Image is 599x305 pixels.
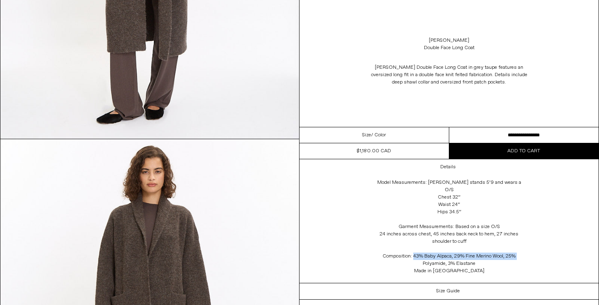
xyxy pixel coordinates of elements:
[429,37,469,44] a: [PERSON_NAME]
[367,175,531,283] div: Model Measurements: [PERSON_NAME] stands 5’9 and wears a O/S Chest 32” Waist 24” Hips 34.5” Garme...
[449,143,599,159] button: Add to cart
[424,44,475,52] div: Double Face Long Coat
[371,131,386,139] span: / Color
[507,148,540,154] span: Add to cart
[357,147,391,155] div: $1,180.00 CAD
[362,131,371,139] span: Size
[436,288,460,294] h3: Size Guide
[367,60,531,90] p: [PERSON_NAME] Double Face Long Coat in grey taupe features an oversized long fit in a double face...
[440,164,456,170] h3: Details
